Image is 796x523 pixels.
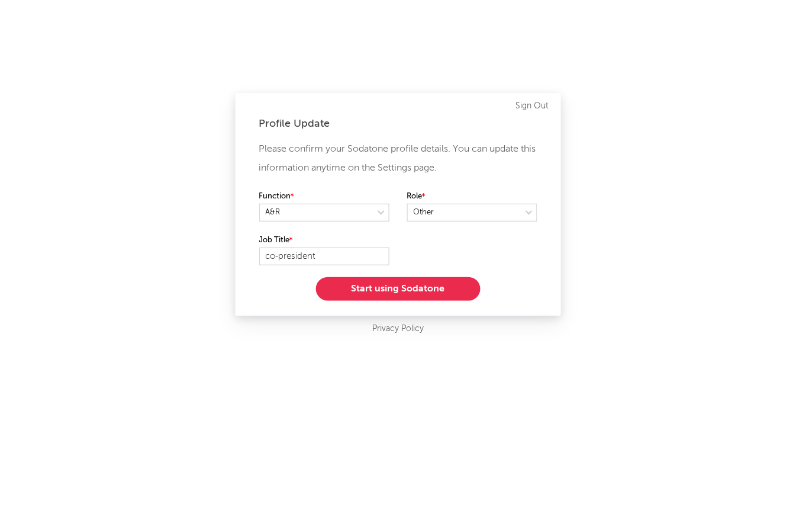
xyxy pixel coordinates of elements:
[516,99,549,113] a: Sign Out
[259,233,389,248] label: Job Title
[407,190,537,204] label: Role
[259,190,389,204] label: Function
[372,322,424,336] a: Privacy Policy
[259,117,537,131] div: Profile Update
[316,277,481,301] button: Start using Sodatone
[259,140,537,178] p: Please confirm your Sodatone profile details. You can update this information anytime on the Sett...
